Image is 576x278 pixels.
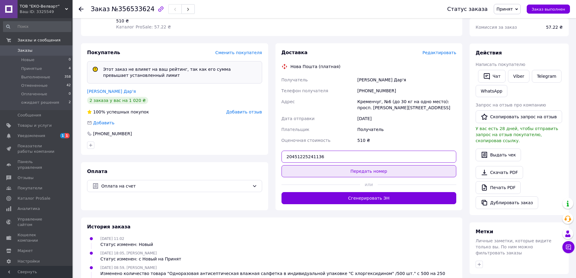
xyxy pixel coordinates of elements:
div: Этот заказ не влияет на ваш рейтинг, так как его сумма превышает установленный лимит [101,66,259,78]
span: У вас есть 28 дней, чтобы отправить запрос на отзыв покупателю, скопировав ссылку. [476,126,558,143]
span: Доставка [281,50,308,55]
div: [PERSON_NAME] Дар'я [356,74,457,85]
span: Оценочная стоимость [281,138,331,143]
span: Показатели работы компании [18,143,56,154]
button: Выдать чек [476,149,521,161]
span: Панель управления [18,159,56,170]
div: 510 ₴ [356,135,457,146]
span: Запрос на отзыв про компанию [476,103,546,107]
span: Добавить [93,120,114,125]
span: Уведомления [18,133,45,139]
span: Настройки [18,259,40,264]
div: Статус заказа [447,6,488,12]
span: История заказа [87,224,131,230]
a: Печать PDF [476,181,521,194]
span: Кошелек компании [18,232,56,243]
div: успешных покупок [87,109,149,115]
button: Скопировать запрос на отзыв [476,110,562,123]
div: [DATE] [356,113,457,124]
span: Плательщик [281,127,310,132]
div: [PHONE_NUMBER] [93,131,132,137]
a: Viber [508,70,529,83]
span: или [360,182,378,188]
span: Редактировать [422,50,456,55]
input: Номер экспресс-накладной [281,151,457,163]
span: Сообщения [18,113,41,118]
span: Выполненные [21,74,50,80]
span: Отзывы [18,175,34,181]
span: Метки [476,229,493,234]
span: 1 [60,133,65,138]
span: 4 [69,66,71,71]
span: [DATE] 11:02 [100,237,124,241]
button: Чат [478,70,506,83]
span: Оплаченные [21,91,47,97]
span: Заказы [18,48,32,53]
span: [DATE] 18:05, [PERSON_NAME] [100,251,157,255]
span: 42 [67,83,71,88]
span: Получатель [281,77,308,82]
div: Получатель [356,124,457,135]
span: Дата отправки [281,116,315,121]
span: Комиссия за заказ [476,25,517,30]
button: Передать номер [281,165,457,177]
div: Кременчуг, №6 (до 30 кг на одно место): просп. [PERSON_NAME][STREET_ADDRESS] [356,96,457,113]
span: 57.22 ₴ [546,25,563,30]
a: WhatsApp [476,85,507,97]
span: Управление сайтом [18,217,56,227]
button: Чат с покупателем [562,241,574,253]
span: Сменить покупателя [215,50,262,55]
a: Telegram [532,70,561,83]
span: ТОВ "ЕКО-Велварт" [20,4,65,9]
span: Аналитика [18,206,40,211]
span: [DATE] 08:59, [PERSON_NAME] [100,266,157,270]
span: Действия [476,50,502,56]
span: Отмененные [21,83,47,88]
span: Оплата на счет [101,183,250,189]
span: 0 [69,91,71,97]
span: Телефон получателя [281,88,328,93]
span: ожидает решения [21,100,59,105]
button: Дублировать заказ [476,196,538,209]
span: Новые [21,57,34,63]
div: 510 ₴ [116,18,226,24]
span: 358 [64,74,71,80]
span: Оплата [87,168,107,174]
button: Заказ выполнен [527,5,570,14]
span: 0 [69,57,71,63]
span: Товары и услуги [18,123,52,128]
span: Написать покупателю [476,62,525,67]
span: Маркет [18,248,33,253]
button: Сгенерировать ЭН [281,192,457,204]
input: Поиск [3,21,71,32]
span: Каталог ProSale: 57.22 ₴ [116,25,171,29]
span: 2 [69,100,71,105]
span: Адрес [281,99,295,104]
span: Заказ [91,5,110,13]
span: 100% [93,110,105,114]
span: Личные заметки, которые видите только вы. По ним можно фильтровать заказы [476,238,552,255]
span: 1 [65,133,70,138]
a: [PERSON_NAME] Дар'я [87,89,136,94]
div: Вернуться назад [79,6,83,12]
span: №356533624 [112,5,155,13]
span: Добавить отзыв [226,110,262,114]
div: Статус изменен: с Новый на Принят [100,256,181,262]
div: Ваш ID: 3325549 [20,9,73,15]
span: Заказ выполнен [532,7,565,11]
div: Статус изменен: Новый [100,241,153,247]
span: Принятые [21,66,42,71]
span: Покупатель [87,50,120,55]
div: Изменено количество товара "Одноразовая антисептическая влажная салфетка в индивидуальной упаковк... [100,270,445,276]
span: Заказы и сообщения [18,38,60,43]
a: Скачать PDF [476,166,523,179]
span: Каталог ProSale [18,196,50,201]
span: Покупатели [18,185,42,191]
div: Нова Пошта (платная) [289,64,342,70]
div: [PHONE_NUMBER] [356,85,457,96]
span: Принят [496,7,513,11]
div: 2 заказа у вас на 1 020 ₴ [87,97,148,104]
